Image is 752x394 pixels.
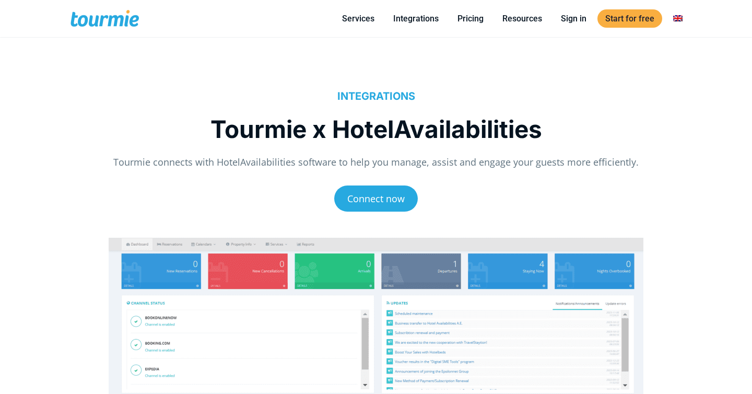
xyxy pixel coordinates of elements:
[334,186,418,212] a: Connect now
[665,12,690,25] a: Switch to
[87,113,665,145] h1: Tourmie x HotelAvailabilities
[385,12,446,25] a: Integrations
[597,9,662,28] a: Start for free
[553,12,594,25] a: Sign in
[495,12,550,25] a: Resources
[87,155,665,169] p: Tourmie connects with HotelAvailabilities software to help you manage, assist and engage your gue...
[450,12,491,25] a: Pricing
[334,12,382,25] a: Services
[337,90,415,102] a: INTEGRATIONS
